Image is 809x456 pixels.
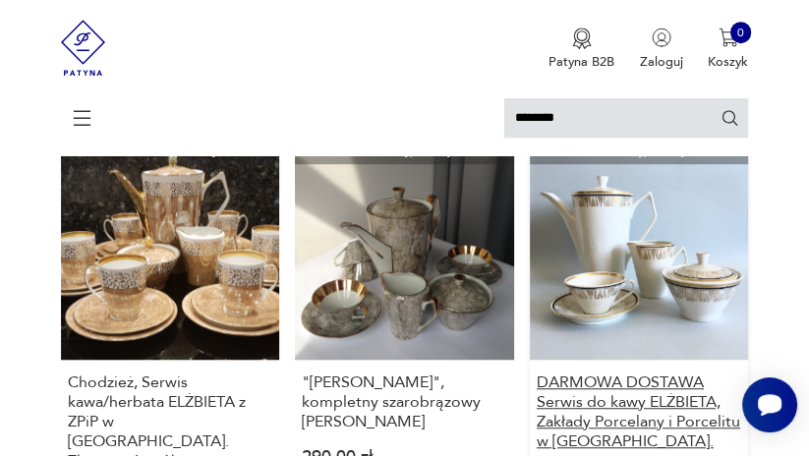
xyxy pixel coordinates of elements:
img: Ikona medalu [572,28,592,49]
p: Patyna B2B [549,53,614,71]
img: Ikonka użytkownika [652,28,671,47]
a: Ikona medaluPatyna B2B [549,28,614,71]
button: 0Koszyk [708,28,748,71]
img: Ikona koszyka [719,28,738,47]
div: 0 [730,22,752,43]
p: Koszyk [708,53,748,71]
h3: DARMOWA DOSTAWA Serwis do kawy ELŻBIETA, Zakłady Porcelany i Porcelitu w [GEOGRAPHIC_DATA]. [537,372,741,451]
iframe: Smartsupp widget button [742,377,797,432]
button: Zaloguj [640,28,683,71]
button: Szukaj [721,108,739,127]
button: Patyna B2B [549,28,614,71]
h3: "[PERSON_NAME]", kompletny szarobrązowy [PERSON_NAME] [302,372,506,431]
p: Zaloguj [640,53,683,71]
